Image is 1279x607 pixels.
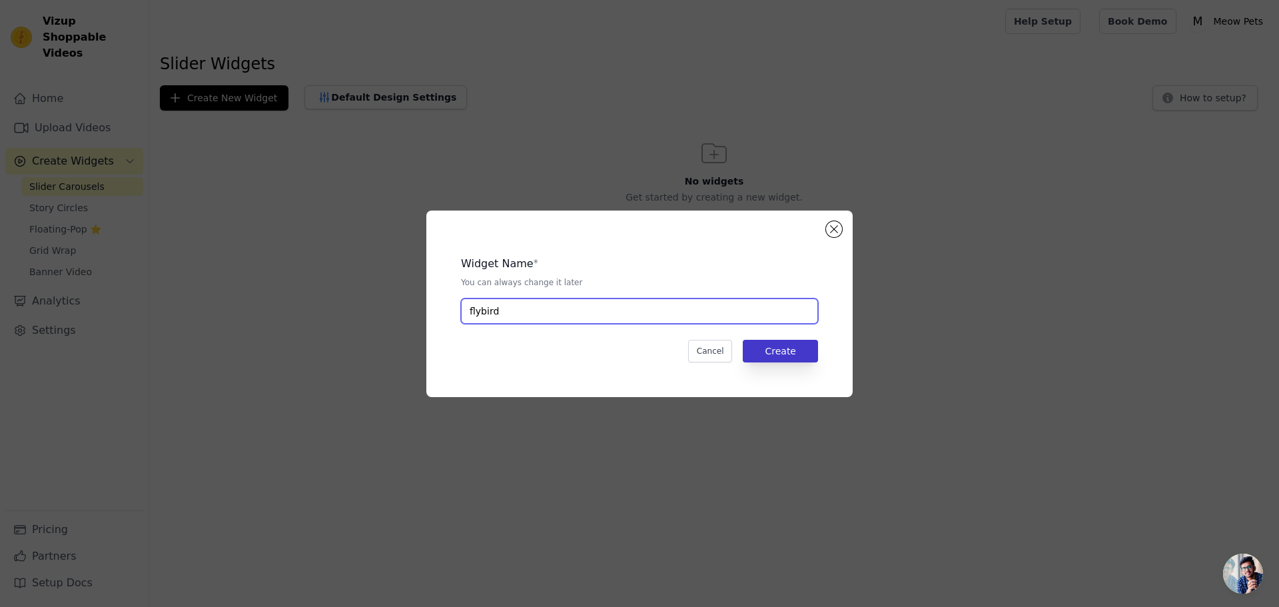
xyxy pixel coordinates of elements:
button: Cancel [688,340,733,362]
legend: Widget Name [461,256,534,272]
div: Aprire la chat [1223,554,1263,594]
button: Create [743,340,818,362]
button: Close modal [826,221,842,237]
p: You can always change it later [461,277,818,288]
